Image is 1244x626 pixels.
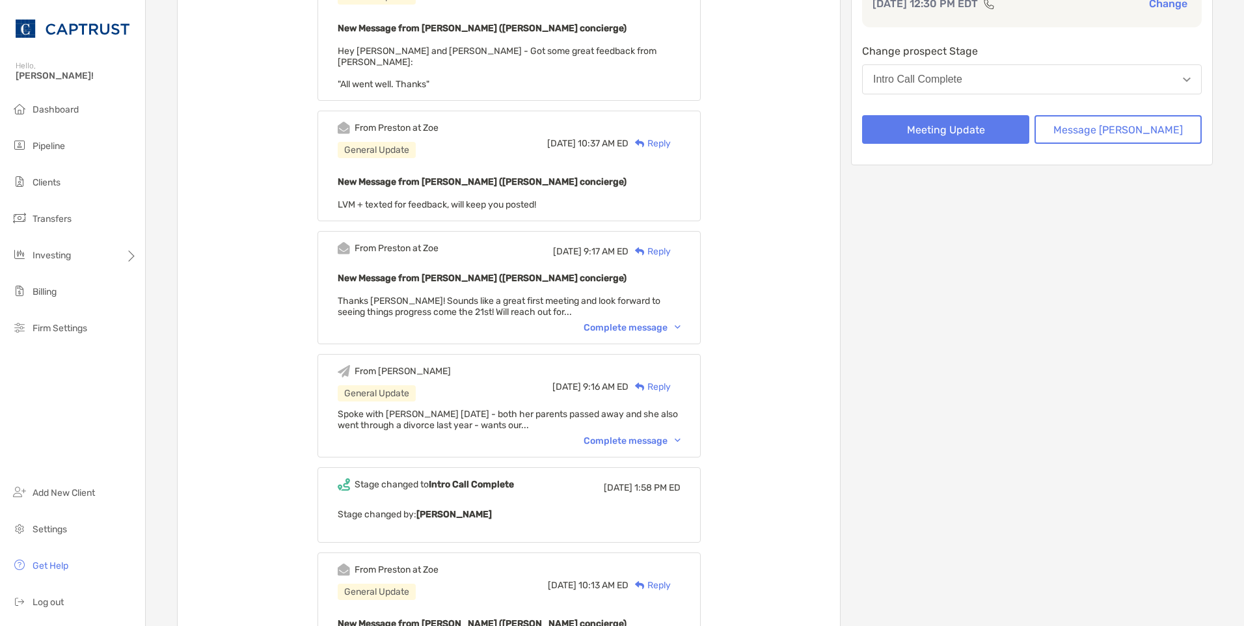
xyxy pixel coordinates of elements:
img: Reply icon [635,247,645,256]
div: Complete message [584,435,681,446]
img: Reply icon [635,581,645,590]
b: New Message from [PERSON_NAME] ([PERSON_NAME] concierge) [338,176,627,187]
img: get-help icon [12,557,27,573]
img: pipeline icon [12,137,27,153]
span: Log out [33,597,64,608]
div: General Update [338,385,416,401]
div: General Update [338,142,416,158]
span: 9:17 AM ED [584,246,629,257]
span: Investing [33,250,71,261]
img: logout icon [12,593,27,609]
img: firm-settings icon [12,320,27,335]
img: billing icon [12,283,27,299]
p: Stage changed by: [338,506,681,523]
b: New Message from [PERSON_NAME] ([PERSON_NAME] concierge) [338,23,627,34]
img: Chevron icon [675,325,681,329]
div: Complete message [584,322,681,333]
img: Event icon [338,122,350,134]
img: Event icon [338,242,350,254]
div: General Update [338,584,416,600]
div: From Preston at Zoe [355,122,439,133]
span: Firm Settings [33,323,87,334]
img: transfers icon [12,210,27,226]
img: Open dropdown arrow [1183,77,1191,82]
span: Thanks [PERSON_NAME]! Sounds like a great first meeting and look forward to seeing things progres... [338,295,660,318]
div: Intro Call Complete [873,74,962,85]
span: [DATE] [552,381,581,392]
img: Reply icon [635,383,645,391]
div: Reply [629,245,671,258]
img: Chevron icon [675,439,681,442]
span: Pipeline [33,141,65,152]
span: Spoke with [PERSON_NAME] [DATE] - both her parents passed away and she also went through a divorc... [338,409,678,431]
div: From Preston at Zoe [355,564,439,575]
button: Meeting Update [862,115,1029,144]
span: [DATE] [604,482,632,493]
span: 9:16 AM ED [583,381,629,392]
img: Event icon [338,564,350,576]
span: [PERSON_NAME]! [16,70,137,81]
span: LVM + texted for feedback, will keep you posted! [338,199,536,210]
b: [PERSON_NAME] [416,509,492,520]
img: clients icon [12,174,27,189]
span: Hey [PERSON_NAME] and [PERSON_NAME] - Got some great feedback from [PERSON_NAME]: "All went well.... [338,46,656,90]
div: From Preston at Zoe [355,243,439,254]
img: dashboard icon [12,101,27,116]
b: New Message from [PERSON_NAME] ([PERSON_NAME] concierge) [338,273,627,284]
span: [DATE] [553,246,582,257]
span: 10:13 AM ED [578,580,629,591]
span: 1:58 PM ED [634,482,681,493]
span: Add New Client [33,487,95,498]
img: settings icon [12,521,27,536]
span: Clients [33,177,61,188]
img: investing icon [12,247,27,262]
p: Change prospect Stage [862,43,1202,59]
div: Reply [629,578,671,592]
span: [DATE] [547,138,576,149]
div: Stage changed to [355,479,514,490]
span: Dashboard [33,104,79,115]
img: add_new_client icon [12,484,27,500]
b: Intro Call Complete [429,479,514,490]
span: 10:37 AM ED [578,138,629,149]
button: Intro Call Complete [862,64,1202,94]
span: Transfers [33,213,72,225]
span: Get Help [33,560,68,571]
span: Settings [33,524,67,535]
div: Reply [629,137,671,150]
img: Event icon [338,365,350,377]
span: [DATE] [548,580,576,591]
div: From [PERSON_NAME] [355,366,451,377]
img: Event icon [338,478,350,491]
div: Reply [629,380,671,394]
img: Reply icon [635,139,645,148]
span: Billing [33,286,57,297]
img: CAPTRUST Logo [16,5,129,52]
button: Message [PERSON_NAME] [1034,115,1202,144]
